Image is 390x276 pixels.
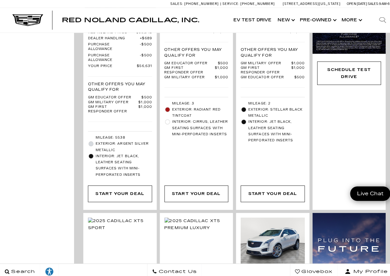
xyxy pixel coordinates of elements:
[162,99,226,105] li: Mileage: 3
[162,74,226,79] a: GM Military Offer $1,000
[245,188,293,195] div: Start Your Deal
[87,99,137,104] span: GM Military Offer
[334,8,360,32] button: More
[293,8,334,32] a: Pre-Owned
[170,105,226,118] span: Exterior: Radiant Red Tintcoat
[87,94,150,99] a: GM Educator Offer $500
[94,188,143,195] div: Start Your Deal
[94,151,150,176] span: Interior: Jet Black, Leather seating surfaces with mini-perforated inserts
[346,184,385,199] a: Live Chat
[238,61,288,65] span: GM Military Offer
[87,99,150,104] a: GM Military Offer $1,000
[238,99,301,105] li: Mileage: 2
[87,80,150,91] p: Other Offers You May Qualify For
[155,264,194,273] span: Contact Us
[218,2,273,5] a: Service: [PHONE_NUMBER]
[87,42,150,51] a: Purchase Allowance $500
[182,2,216,6] span: [PHONE_NUMBER]
[87,63,150,68] a: Your Price $56,631
[227,8,271,32] a: EV Test Drive
[245,105,301,118] span: Exterior: Stellar Black Metallic
[87,36,150,41] a: Dealer Handling $689
[238,74,301,79] a: GM Educator Offer $500
[220,2,236,6] span: Service:
[212,65,225,74] span: $1,000
[94,139,150,151] span: Exterior: Argent Silver Metallic
[12,14,43,26] img: Cadillac Dark Logo with Cadillac White Text
[288,61,301,65] span: $1,000
[215,61,225,65] span: $500
[87,36,138,41] span: Dealer Handling
[168,2,181,6] span: Sales:
[135,63,150,68] span: $56,631
[162,61,226,65] a: GM Educator Offer $500
[138,42,150,51] span: $500
[212,74,225,79] span: $1,000
[61,17,197,23] a: Red Noland Cadillac, Inc.
[245,118,301,142] span: Interior: Jet Black, Leather seating surfaces with mini-perforated inserts
[291,74,301,79] span: $500
[238,61,301,65] a: GM Military Offer $1,000
[168,2,218,5] a: Sales: [PHONE_NUMBER]
[138,36,150,41] span: $689
[288,65,301,74] span: $1,000
[363,2,374,6] span: Sales:
[61,16,197,24] span: Red Noland Cadillac, Inc.
[40,261,58,276] a: Explore your accessibility options
[238,183,301,200] div: Start Your Deal
[374,2,390,6] span: 9 AM-6 PM
[279,2,336,6] a: [STREET_ADDRESS][US_STATE]
[296,264,328,273] span: Glovebox
[87,53,138,62] span: Purchase Allowance
[342,2,363,6] span: Open [DATE]
[87,94,140,99] span: GM Educator Offer
[238,74,291,79] span: GM Educator Offer
[87,215,150,228] img: 2025 Cadillac XT5 Sport
[40,264,58,273] div: Explore your accessibility options
[145,261,199,276] a: Contact Us
[162,65,226,74] a: GM First Responder Offer $1,000
[87,104,137,113] span: GM First Responder Offer
[238,65,288,74] span: GM First Responder Offer
[271,8,293,32] a: New
[162,65,212,74] span: GM First Responder Offer
[318,66,372,79] div: Schedule Test Drive
[87,42,138,51] span: Purchase Allowance
[170,118,226,136] span: Interior: Cirrus, Leather seating surfaces with mini-perforated inserts
[162,183,226,200] div: Start Your Deal
[313,61,377,84] div: Schedule Test Drive
[238,47,301,58] p: Other Offers You May Qualify For
[333,261,390,276] button: Open user profile menu
[137,99,150,104] span: $1,000
[238,215,301,263] img: 2025 Cadillac XT5 Sport
[237,2,271,6] span: [PHONE_NUMBER]
[162,61,215,65] span: GM Educator Offer
[162,74,212,79] span: GM Military Offer
[137,104,150,113] span: $1,000
[238,65,301,74] a: GM First Responder Offer $1,000
[87,63,135,68] span: Your Price
[87,183,150,200] div: Start Your Deal
[87,104,150,113] a: GM First Responder Offer $1,000
[140,94,150,99] span: $500
[349,188,382,195] span: Live Chat
[162,47,226,58] p: Other Offers You May Qualify For
[87,133,150,139] li: Mileage: 5538
[346,264,383,273] span: My Profile
[286,261,333,276] a: Glovebox
[138,53,150,62] span: $500
[87,53,150,62] a: Purchase Allowance $500
[162,215,226,228] img: 2025 Cadillac XT5 Premium Luxury
[170,188,218,195] div: Start Your Deal
[9,264,35,273] span: Search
